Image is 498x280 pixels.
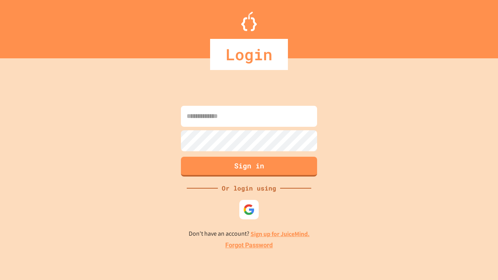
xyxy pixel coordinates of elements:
[210,39,288,70] div: Login
[218,184,280,193] div: Or login using
[181,157,317,177] button: Sign in
[225,241,273,250] a: Forgot Password
[189,229,310,239] p: Don't have an account?
[243,204,255,215] img: google-icon.svg
[251,230,310,238] a: Sign up for JuiceMind.
[241,12,257,31] img: Logo.svg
